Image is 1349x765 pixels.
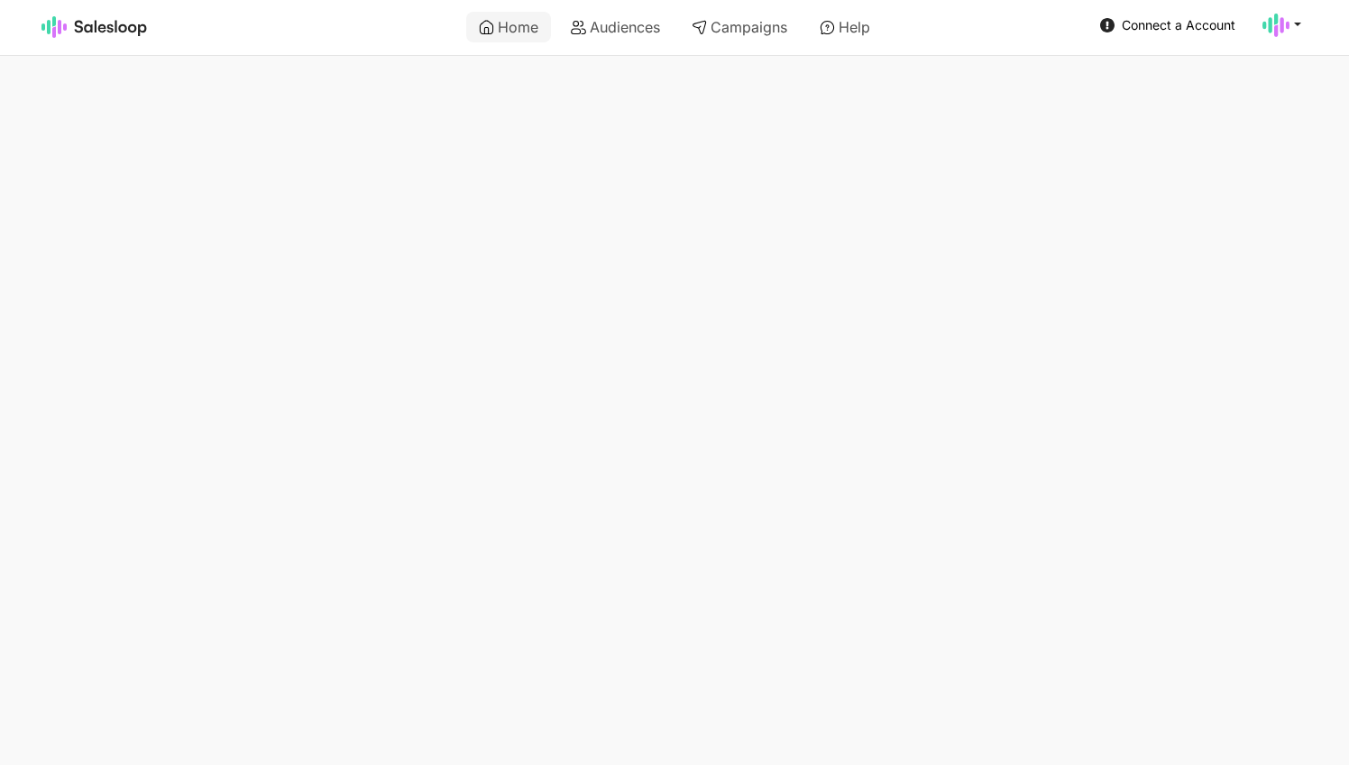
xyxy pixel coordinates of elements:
span: Connect a Account [1122,17,1235,32]
a: Campaigns [679,12,800,42]
a: Connect a Account [1095,11,1241,39]
a: Audiences [558,12,673,42]
a: Home [466,12,551,42]
img: Salesloop [41,16,148,38]
a: Help [807,12,883,42]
